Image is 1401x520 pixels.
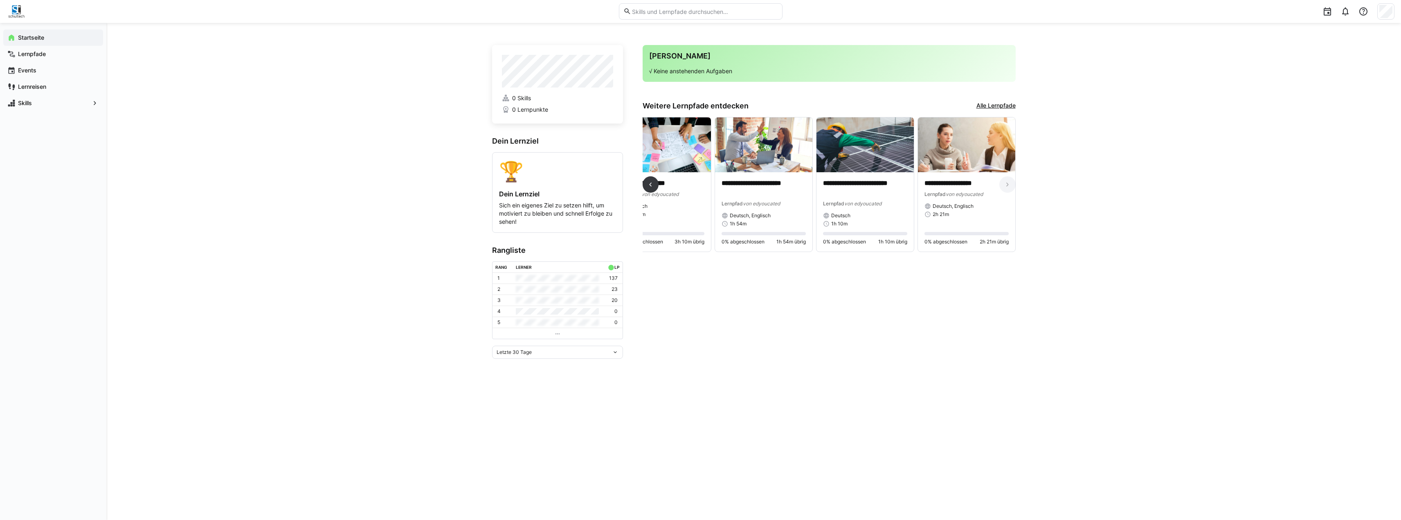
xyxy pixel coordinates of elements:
[823,239,866,245] span: 0% abgeschlossen
[675,239,704,245] span: 3h 10m übrig
[844,200,882,207] span: von edyoucated
[631,8,778,15] input: Skills und Lernpfade durchsuchen…
[499,190,616,198] h4: Dein Lernziel
[516,265,532,270] div: Lerner
[497,297,501,304] p: 3
[612,297,618,304] p: 20
[612,286,618,293] p: 23
[946,191,983,197] span: von edyoucated
[492,137,623,146] h3: Dein Lernziel
[976,101,1016,110] a: Alle Lernpfade
[933,211,949,218] span: 2h 21m
[499,201,616,226] p: Sich ein eigenes Ziel zu setzen hilft, um motiviert zu bleiben und schnell Erfolge zu sehen!
[730,212,771,219] span: Deutsch, Englisch
[918,117,1015,172] img: image
[649,52,1009,61] h3: [PERSON_NAME]
[614,265,619,270] div: LP
[497,286,500,293] p: 2
[497,275,500,281] p: 1
[495,265,507,270] div: Rang
[499,159,616,183] div: 🏆
[614,319,618,326] p: 0
[643,101,749,110] h3: Weitere Lernpfade entdecken
[816,117,914,172] img: image
[823,200,844,207] span: Lernpfad
[512,106,548,114] span: 0 Lernpunkte
[497,349,532,356] span: Letzte 30 Tage
[497,308,501,315] p: 4
[924,191,946,197] span: Lernpfad
[980,239,1009,245] span: 2h 21m übrig
[722,239,765,245] span: 0% abgeschlossen
[924,239,967,245] span: 0% abgeschlossen
[512,94,531,102] span: 0 Skills
[609,275,618,281] p: 137
[492,246,623,255] h3: Rangliste
[878,239,907,245] span: 1h 10m übrig
[497,319,500,326] p: 5
[743,200,780,207] span: von edyoucated
[831,221,848,227] span: 1h 10m
[933,203,974,209] span: Deutsch, Englisch
[776,239,806,245] span: 1h 54m übrig
[614,117,711,172] img: image
[502,94,613,102] a: 0 Skills
[641,191,679,197] span: von edyoucated
[730,221,747,227] span: 1h 54m
[614,308,618,315] p: 0
[715,117,812,172] img: image
[831,212,850,219] span: Deutsch
[649,67,1009,75] p: √ Keine anstehenden Aufgaben
[722,200,743,207] span: Lernpfad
